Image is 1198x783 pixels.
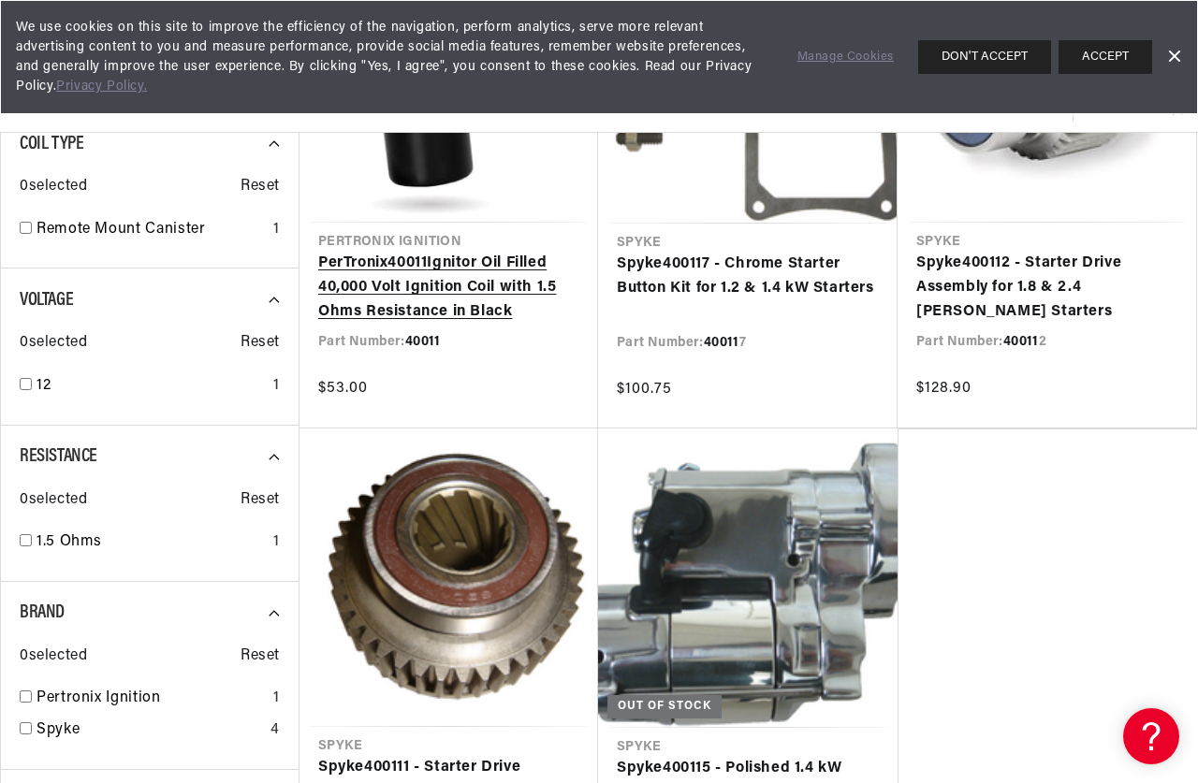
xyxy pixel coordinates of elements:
span: Voltage [20,291,73,310]
a: PerTronix40011Ignitor Oil Filled 40,000 Volt Ignition Coil with 1.5 Ohms Resistance in Black [318,252,579,324]
span: We use cookies on this site to improve the efficiency of the navigation, perform analytics, serve... [16,18,771,96]
a: Privacy Policy. [56,80,147,94]
span: Reset [241,331,280,355]
a: Spyke400117 - Chrome Starter Button Kit for 1.2 & 1.4 kW Starters [617,253,879,300]
button: DON'T ACCEPT [918,40,1051,74]
div: 4 [270,718,280,743]
span: Reset [241,645,280,669]
span: Reset [241,488,280,513]
button: ACCEPT [1059,40,1152,74]
div: 1 [273,687,280,711]
span: 0 selected [20,175,87,199]
span: Reset [241,175,280,199]
div: 1 [273,374,280,399]
span: 0 selected [20,645,87,669]
span: 0 selected [20,331,87,355]
a: Remote Mount Canister [37,218,266,242]
span: Brand [20,603,65,622]
span: 0 selected [20,488,87,513]
a: Dismiss Banner [1160,43,1188,71]
a: 12 [37,374,266,399]
a: Pertronix Ignition [37,687,266,711]
a: Spyke [37,718,263,743]
a: Manage Cookies [797,48,894,67]
a: Spyke400112 - Starter Drive Assembly for 1.8 & 2.4 [PERSON_NAME] Starters [916,252,1177,324]
div: 1 [273,530,280,555]
a: 1.5 Ohms [37,530,266,555]
div: 1 [273,218,280,242]
span: Coil Type [20,135,83,153]
span: Resistance [20,447,97,466]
